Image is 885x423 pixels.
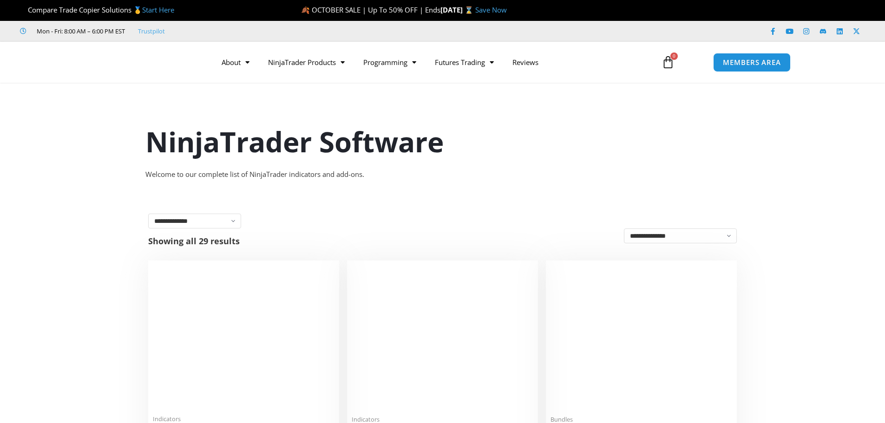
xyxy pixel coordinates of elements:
[301,5,440,14] span: 🍂 OCTOBER SALE | Up To 50% OFF | Ends
[20,7,27,13] img: 🏆
[153,415,334,423] span: Indicators
[142,5,174,14] a: Start Here
[212,52,651,73] nav: Menu
[145,168,740,181] div: Welcome to our complete list of NinjaTrader indicators and add-ons.
[148,237,240,245] p: Showing all 29 results
[138,26,165,37] a: Trustpilot
[153,265,334,410] img: Duplicate Account Actions
[426,52,503,73] a: Futures Trading
[352,265,533,410] img: Account Risk Manager
[34,26,125,37] span: Mon - Fri: 8:00 AM – 6:00 PM EST
[94,46,194,79] img: LogoAI | Affordable Indicators – NinjaTrader
[624,228,737,243] select: Shop order
[713,53,791,72] a: MEMBERS AREA
[723,59,781,66] span: MEMBERS AREA
[503,52,548,73] a: Reviews
[670,52,678,60] span: 0
[20,5,174,14] span: Compare Trade Copier Solutions 🥇
[475,5,507,14] a: Save Now
[145,122,740,161] h1: NinjaTrader Software
[354,52,426,73] a: Programming
[440,5,475,14] strong: [DATE] ⌛
[551,265,732,410] img: Accounts Dashboard Suite
[212,52,259,73] a: About
[259,52,354,73] a: NinjaTrader Products
[648,49,688,76] a: 0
